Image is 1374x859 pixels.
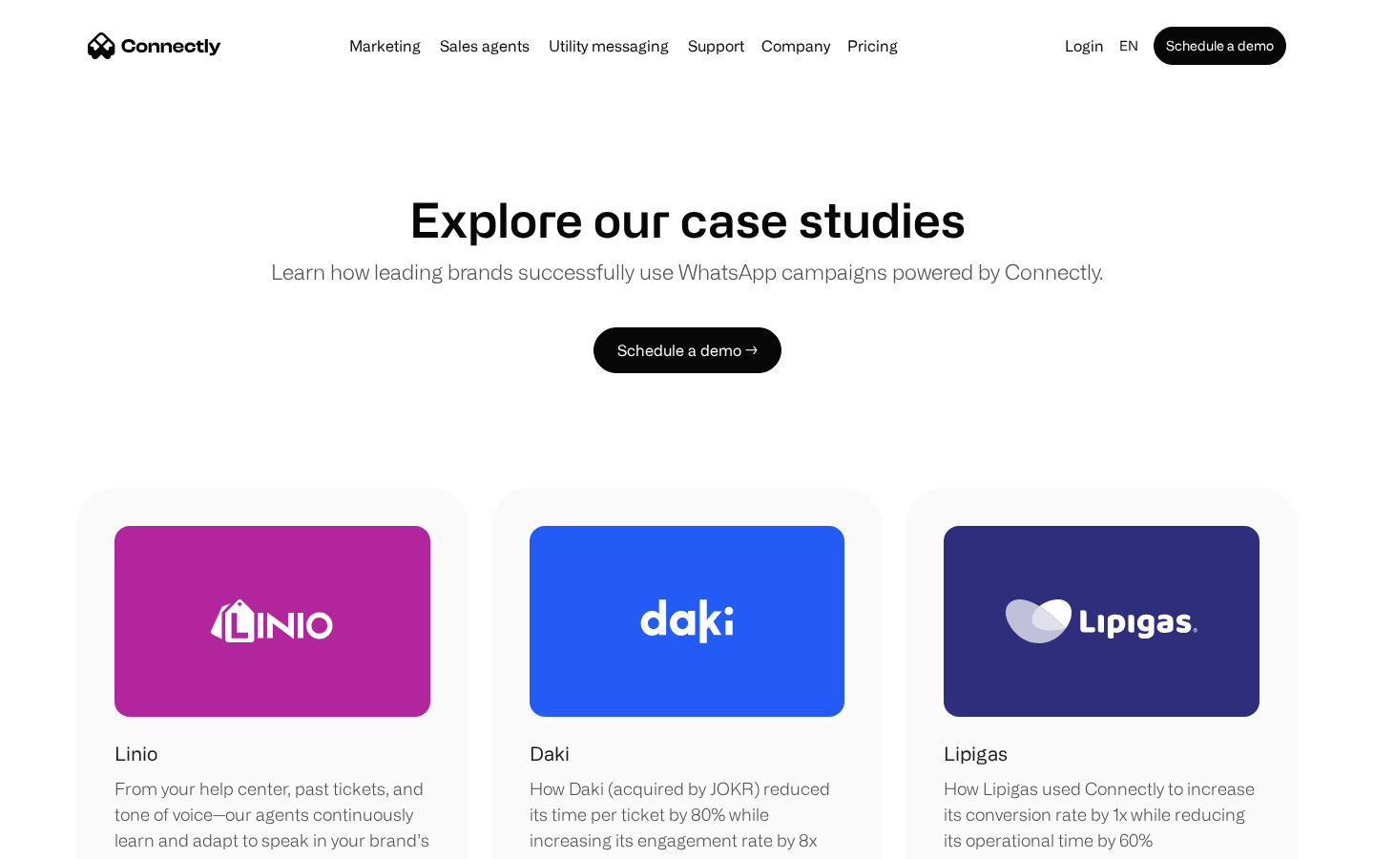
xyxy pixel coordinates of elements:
[530,740,570,768] h1: Daki
[114,740,157,768] h1: Linio
[541,38,677,53] a: Utility messaging
[761,32,830,59] div: Company
[944,740,1008,768] h1: Lipigas
[1057,32,1112,59] a: Login
[640,599,734,643] img: Daki Logo
[271,256,1103,287] p: Learn how leading brands successfully use WhatsApp campaigns powered by Connectly.
[680,38,752,53] a: Support
[1154,27,1286,65] a: Schedule a demo
[409,191,966,248] h1: Explore our case studies
[211,599,333,642] img: Linio Logo
[342,38,428,53] a: Marketing
[38,826,114,852] ul: Language list
[944,776,1259,853] div: How Lipigas used Connectly to increase its conversion rate by 1x while reducing its operational t...
[840,38,906,53] a: Pricing
[1119,32,1138,59] div: en
[432,38,537,53] a: Sales agents
[19,824,114,852] aside: Language selected: English
[593,327,781,373] a: Schedule a demo →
